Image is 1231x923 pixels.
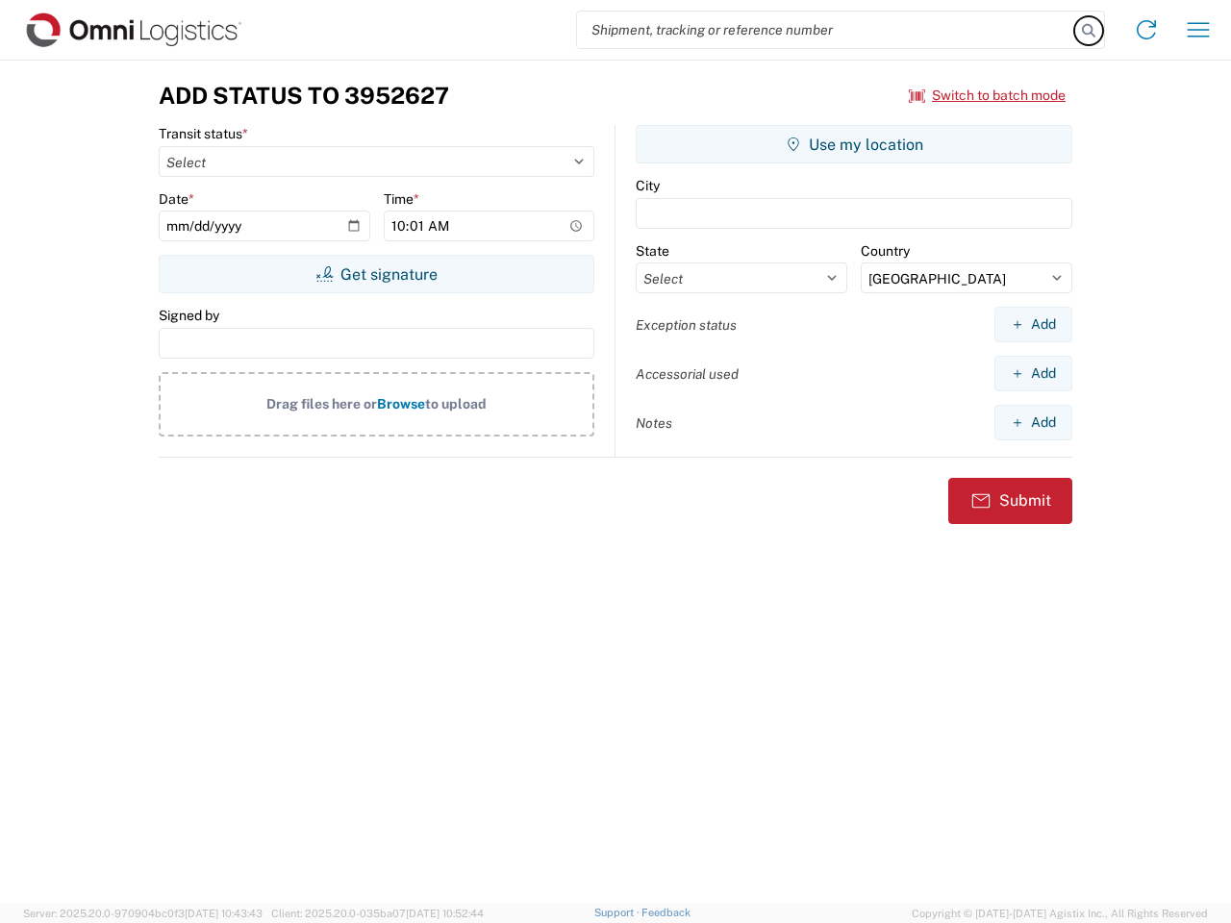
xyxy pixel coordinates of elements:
span: [DATE] 10:43:43 [185,908,263,919]
label: Country [861,242,910,260]
button: Use my location [636,125,1072,163]
span: Client: 2025.20.0-035ba07 [271,908,484,919]
button: Add [994,405,1072,440]
span: Drag files here or [266,396,377,412]
label: Date [159,190,194,208]
label: City [636,177,660,194]
label: Notes [636,414,672,432]
button: Switch to batch mode [909,80,1066,112]
label: Signed by [159,307,219,324]
span: Copyright © [DATE]-[DATE] Agistix Inc., All Rights Reserved [912,905,1208,922]
span: Server: 2025.20.0-970904bc0f3 [23,908,263,919]
label: Exception status [636,316,737,334]
a: Support [594,907,642,918]
label: State [636,242,669,260]
span: to upload [425,396,487,412]
label: Time [384,190,419,208]
h3: Add Status to 3952627 [159,82,449,110]
a: Feedback [641,907,691,918]
input: Shipment, tracking or reference number [577,12,1075,48]
button: Add [994,307,1072,342]
button: Get signature [159,255,594,293]
label: Transit status [159,125,248,142]
label: Accessorial used [636,365,739,383]
span: [DATE] 10:52:44 [406,908,484,919]
button: Submit [948,478,1072,524]
button: Add [994,356,1072,391]
span: Browse [377,396,425,412]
